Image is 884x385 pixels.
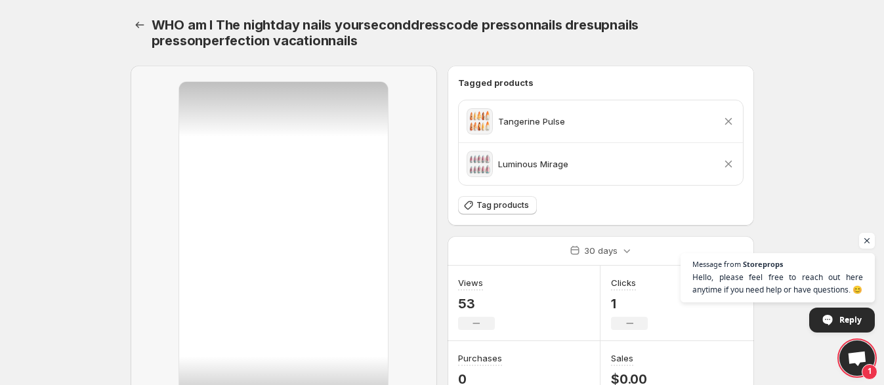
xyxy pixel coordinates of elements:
[458,296,495,312] p: 53
[611,296,648,312] p: 1
[467,108,493,134] img: Black choker necklace
[611,276,636,289] h3: Clicks
[458,352,502,365] h3: Purchases
[458,196,537,214] button: Tag products
[743,260,783,268] span: Storeprops
[692,260,741,268] span: Message from
[692,271,863,296] span: Hello, please feel free to reach out here anytime if you need help or have questions. 😊
[476,200,529,211] span: Tag products
[458,76,744,89] h6: Tagged products
[152,17,639,49] span: WHO am I The nightday nails yourseconddresscode pressonnails dresupnails pressonperfection vacati...
[458,276,483,289] h3: Views
[839,340,875,376] div: Open chat
[839,308,862,331] span: Reply
[862,364,877,380] span: 1
[611,352,633,365] h3: Sales
[584,244,618,257] p: 30 days
[467,151,493,177] img: Black choker necklace
[131,16,149,34] button: Settings
[498,115,565,128] p: Tangerine Pulse
[498,157,568,171] p: Luminous Mirage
